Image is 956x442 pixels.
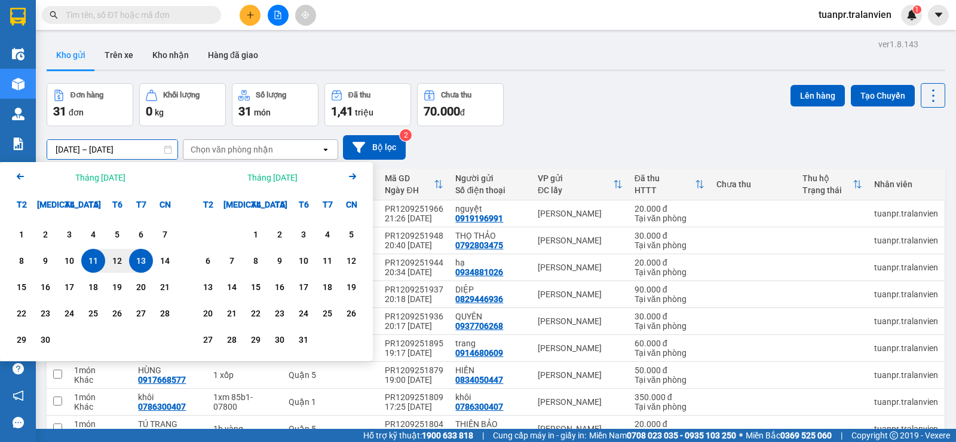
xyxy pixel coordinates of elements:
[268,5,289,26] button: file-add
[538,316,623,326] div: [PERSON_NAME]
[138,392,201,402] div: khôi
[874,316,938,326] div: tuanpr.tralanvien
[928,5,949,26] button: caret-down
[138,429,186,438] div: 0938609719
[85,254,102,268] div: 11
[57,193,81,217] div: T4
[538,185,613,195] div: ĐC lấy
[232,83,318,126] button: Số lượng31món
[153,222,177,246] div: Choose Chủ Nhật, tháng 09 7 2025. It's available.
[315,301,339,325] div: Choose Thứ Bảy, tháng 10 25 2025. It's available.
[809,7,901,22] span: tuanpr.tralanvien
[129,249,153,273] div: Selected end date. Thứ Bảy, tháng 09 13 2025. It's available.
[13,306,30,321] div: 22
[292,301,315,325] div: Choose Thứ Sáu, tháng 10 24 2025. It's available.
[874,179,938,189] div: Nhân viên
[455,312,526,321] div: QUYÊN
[274,11,282,19] span: file-add
[12,48,24,60] img: warehouse-icon
[455,214,503,223] div: 0919196991
[915,5,919,14] span: 1
[295,333,312,347] div: 31
[196,249,220,273] div: Choose Thứ Hai, tháng 10 6 2025. It's available.
[247,254,264,268] div: 8
[247,333,264,347] div: 29
[538,263,623,272] div: [PERSON_NAME]
[315,249,339,273] div: Choose Thứ Bảy, tháng 10 11 2025. It's available.
[33,301,57,325] div: Choose Thứ Ba, tháng 09 23 2025. It's available.
[196,193,220,217] div: T2
[874,236,938,245] div: tuanpr.tralanvien
[138,365,201,375] div: HÙNG
[268,193,292,217] div: T5
[155,108,164,117] span: kg
[385,365,443,375] div: PR1209251879
[133,254,149,268] div: 13
[295,306,312,321] div: 24
[295,254,312,268] div: 10
[348,91,370,99] div: Đã thu
[57,222,81,246] div: Choose Thứ Tư, tháng 09 3 2025. It's available.
[247,280,264,294] div: 15
[343,280,360,294] div: 19
[268,222,292,246] div: Choose Thứ Năm, tháng 10 2 2025. It's available.
[385,312,443,321] div: PR1209251936
[385,231,443,240] div: PR1209251948
[802,173,853,183] div: Thu hộ
[385,204,443,214] div: PR1209251966
[109,280,125,294] div: 19
[424,104,460,118] span: 70.000
[10,328,33,352] div: Choose Thứ Hai, tháng 09 29 2025. It's available.
[220,275,244,299] div: Choose Thứ Ba, tháng 10 14 2025. It's available.
[157,306,173,321] div: 28
[292,328,315,352] div: Choose Thứ Sáu, tháng 10 31 2025. It's available.
[223,254,240,268] div: 7
[874,263,938,272] div: tuanpr.tralanvien
[635,321,705,331] div: Tại văn phòng
[85,280,102,294] div: 18
[455,204,526,214] div: nguyệt
[13,169,27,185] button: Previous month.
[47,140,177,159] input: Select a date range.
[635,204,705,214] div: 20.000 đ
[913,5,921,14] sup: 1
[455,185,526,195] div: Số điện thoại
[385,321,443,331] div: 20:17 [DATE]
[455,321,503,331] div: 0937706268
[74,429,126,438] div: Khác
[385,214,443,223] div: 21:26 [DATE]
[81,275,105,299] div: Choose Thứ Năm, tháng 09 18 2025. It's available.
[256,91,286,99] div: Số lượng
[635,402,705,411] div: Tại văn phòng
[292,249,315,273] div: Choose Thứ Sáu, tháng 10 10 2025. It's available.
[13,333,30,347] div: 29
[244,275,268,299] div: Choose Thứ Tư, tháng 10 15 2025. It's available.
[635,185,695,195] div: HTTT
[196,301,220,325] div: Choose Thứ Hai, tháng 10 20 2025. It's available.
[133,280,149,294] div: 20
[105,301,129,325] div: Choose Thứ Sáu, tháng 09 26 2025. It's available.
[153,249,177,273] div: Choose Chủ Nhật, tháng 09 14 2025. It's available.
[538,173,613,183] div: VP gửi
[200,280,216,294] div: 13
[247,172,298,184] div: Tháng [DATE]
[933,10,944,20] span: caret-down
[13,390,24,401] span: notification
[246,11,255,19] span: plus
[400,129,412,141] sup: 2
[81,193,105,217] div: T5
[85,306,102,321] div: 25
[200,333,216,347] div: 27
[13,254,30,268] div: 8
[109,254,125,268] div: 12
[289,397,373,407] div: Quận 1
[74,375,126,385] div: Khác
[13,417,24,428] span: message
[538,370,623,380] div: [PERSON_NAME]
[635,285,705,294] div: 90.000 đ
[385,185,434,195] div: Ngày ĐH
[220,301,244,325] div: Choose Thứ Ba, tháng 10 21 2025. It's available.
[339,193,363,217] div: CN
[157,254,173,268] div: 14
[223,280,240,294] div: 14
